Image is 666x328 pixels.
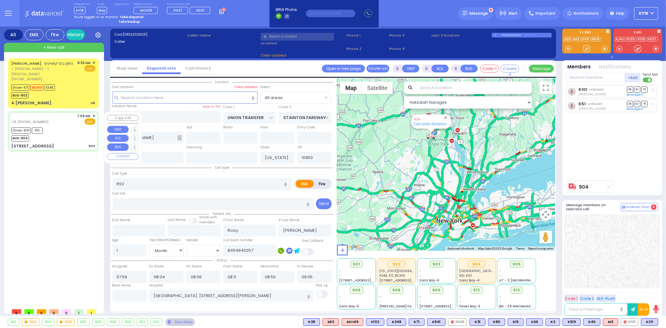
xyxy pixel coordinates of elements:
[199,220,215,225] span: members
[362,82,393,94] button: Show satellite imagery
[114,32,185,37] label: Cad:
[316,198,332,209] button: Send
[11,77,42,82] span: [PHONE_NUMBER]
[140,8,152,13] span: MCH19
[265,95,283,101] span: All areas
[87,309,96,314] span: 1
[151,319,162,326] div: 913
[223,264,242,269] label: From Scene
[223,238,253,243] label: Call back number
[43,44,64,51] span: + New call
[92,319,104,326] div: 906
[379,299,381,304] span: -
[621,203,658,211] button: Internal Chat 4
[639,11,649,16] span: KY18
[297,264,313,269] label: In Service
[459,304,480,309] span: Forest Bay-3
[566,73,625,82] input: Search member
[11,61,42,66] a: [PERSON_NAME]
[566,203,621,211] h5: Message members on selected call
[42,319,54,326] div: 903
[112,92,258,103] input: Search location here
[379,278,438,283] span: [STREET_ADDRESS][PERSON_NAME]
[388,261,405,268] div: 902
[432,287,441,293] span: 909
[419,278,439,283] span: Sanz Bay-6
[323,318,339,326] div: ALS
[626,37,636,42] a: FD25
[77,114,91,118] span: 7:59 AM
[627,205,650,209] span: Internal Chat
[563,318,581,326] div: K519
[46,29,64,40] div: Fire
[89,144,95,148] div: RSV
[78,61,91,65] span: 8:39 AM
[97,2,107,6] label: Lines
[316,283,328,288] label: Pick up
[480,65,499,72] button: Code-1
[22,319,39,326] div: 902
[107,153,139,160] button: COVERED
[97,7,107,14] span: Bay
[461,65,478,72] button: BUS
[11,66,76,77] span: ר' [PERSON_NAME] - ר' [PERSON_NAME]
[641,318,658,326] div: K20
[260,125,268,130] label: Floor
[74,7,86,14] span: KY16
[389,46,430,52] span: Phone 4
[599,63,631,71] button: Notifications
[500,269,501,273] span: -
[107,126,129,133] button: UNIT
[11,100,52,106] div: 4 [PERSON_NAME]
[213,258,230,263] span: Status
[260,264,279,269] label: Destination
[149,264,164,269] label: En Route
[340,82,362,94] button: Show street map
[168,217,185,222] label: Last Name
[583,318,600,326] div: BLS
[500,295,501,299] span: -
[513,287,520,293] span: 913
[508,11,517,16] span: Alert
[367,65,389,72] button: Transfer call
[112,104,137,109] label: Location Name
[25,29,43,40] div: EMS
[488,318,505,326] div: BLS
[114,2,128,6] label: Night unit
[342,318,363,326] div: ALS
[427,318,446,326] div: BLS
[62,309,71,314] span: 0
[468,261,485,268] div: 904
[49,309,59,314] span: 0
[627,93,644,97] a: Send again
[470,10,488,17] span: Message
[199,215,217,220] small: Share with
[459,278,480,283] span: Sanz Bay-4
[432,65,449,72] button: ALS
[122,319,134,326] div: 909
[581,37,590,42] a: K46
[416,82,532,94] input: Search location
[473,287,480,293] span: 912
[212,80,232,84] span: Location
[459,299,461,304] span: -
[212,165,232,170] span: Call type
[624,321,627,324] img: red-radio-icon.svg
[223,125,233,130] label: Room
[540,231,552,243] button: Drag Pegman onto the map to open Street View
[616,11,624,16] span: Help
[562,31,611,35] label: KJ EMS...
[500,278,546,283] span: AT - 2 [GEOGRAPHIC_DATA]
[379,304,416,309] span: [PERSON_NAME] Farm
[197,8,205,13] span: FD21
[339,278,398,283] span: [STREET_ADDRESS][PERSON_NAME]
[352,287,361,293] span: 906
[583,318,600,326] div: K46
[443,115,449,121] button: Close
[643,72,658,77] span: Send text
[488,318,505,326] div: K80
[338,243,359,251] a: Open this area in Google Maps (opens a new window)
[165,318,195,326] div: See map
[579,295,595,302] button: Code 2
[392,287,401,293] span: 908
